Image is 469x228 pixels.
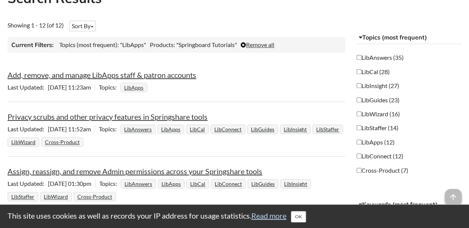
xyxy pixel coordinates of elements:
span: [DATE] 11:23am [8,84,95,91]
span: Last Updated [8,84,48,91]
input: LibStaffer (14) [357,125,361,130]
span: [DATE] 01:30pm [8,180,95,187]
a: LibInsight [283,178,308,189]
button: Keywords (most frequent) [357,198,461,211]
a: LibConnect [213,124,243,135]
span: Last Updated [8,125,48,132]
a: LibAnswers [123,178,153,189]
span: Topics [99,125,120,132]
label: LibInsight (27) [357,82,399,90]
input: LibApps (12) [357,140,361,144]
a: Remove all [241,41,274,48]
a: LibGuides [250,178,276,189]
label: Cross-Product (7) [357,166,408,175]
a: Cross-Product [44,137,81,147]
a: LibWizard [10,137,37,147]
label: LibStaffer (14) [357,124,398,132]
input: LibAnswers (35) [357,55,361,60]
h3: Current Filters [11,41,54,49]
a: LibApps [123,82,145,93]
a: LibCal [189,178,206,189]
span: Topics (most frequent): [59,41,119,48]
a: arrow_upward [445,190,461,199]
a: LibCal [189,124,206,135]
button: Topics (most frequent) [357,31,461,44]
label: LibConnect (12) [357,152,403,160]
span: Last Updated [8,180,48,187]
a: Add, remove, and manage LibApps staff & patron accounts [8,70,196,79]
a: LibApps [160,124,181,135]
a: LibGuides [250,124,275,135]
a: LibAnswers [123,124,153,135]
a: Assign, reassign, and remove Admin permissions across your Springshare tools [8,167,262,176]
label: LibWizard (16) [357,110,400,118]
label: LibCal (28) [357,68,390,76]
input: LibConnect (12) [357,154,361,158]
button: Sort By [69,21,96,31]
ul: Topics [120,84,149,91]
a: LibStaffer [10,191,35,202]
a: LibWizard [43,191,69,202]
input: Cross-Product (7) [357,168,361,173]
label: LibGuides (23) [357,96,400,104]
input: LibCal (28) [357,69,361,74]
span: Products: [150,41,175,48]
input: LibWizard (16) [357,111,361,116]
a: LibInsight [283,124,308,135]
input: LibInsight (27) [357,83,361,88]
a: Cross-Product [76,191,113,202]
label: LibApps (12) [357,138,395,146]
ul: Topics [8,180,313,200]
input: LibGuides (23) [357,97,361,102]
span: arrow_upward [445,189,461,205]
span: Showing 1 - 12 (of 12) [8,21,64,29]
a: LibConnect [214,178,243,189]
span: "LibApps" [120,41,146,48]
span: [DATE] 11:52am [8,125,95,132]
a: Read more [251,211,286,220]
span: Topics [99,180,121,187]
ul: Topics [8,125,345,145]
button: Close [291,211,306,222]
a: Privacy scrubs and other privacy features in Springshare tools [8,112,208,121]
a: LibApps [160,178,182,189]
span: Topics [99,84,120,91]
span: "Springboard Tutorials" [176,41,237,48]
label: LibAnswers (35) [357,53,404,62]
a: LibStaffer [315,124,340,135]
